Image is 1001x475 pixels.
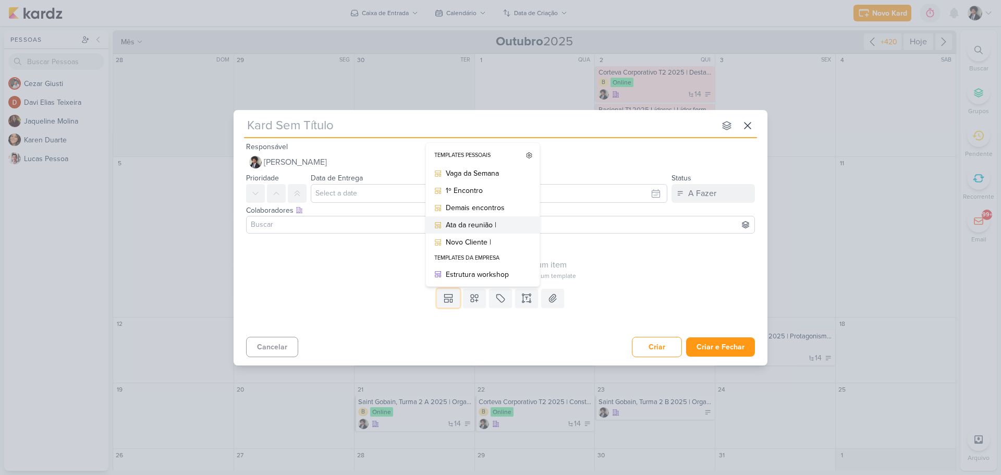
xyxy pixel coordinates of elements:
span: [PERSON_NAME] [264,156,327,168]
button: Criar e Fechar [686,337,755,357]
div: Demais encontros [446,202,527,213]
div: Estrutura workshop [446,269,527,280]
label: Data de Entrega [311,174,363,182]
button: [PERSON_NAME] [246,153,755,172]
button: Estrutura workshop [426,266,540,283]
label: Status [672,174,691,182]
div: Vaga da Semana [446,168,527,179]
div: Adicione um item abaixo ou selecione um template [246,271,761,281]
div: 1º Encontro [446,185,527,196]
button: Novo Cliente | [426,234,540,251]
img: Pedro Luahn Simões [249,156,262,168]
button: 1º Encontro [426,182,540,199]
button: Cancelar [246,337,298,357]
button: Ata da reunião | [426,216,540,234]
button: Demais encontros [426,199,540,216]
input: Kard Sem Título [244,116,715,135]
div: Novo Cliente | [446,237,527,248]
label: Prioridade [246,174,279,182]
button: Criar [632,337,682,357]
button: Vaga da Semana [426,165,540,182]
button: A Fazer [672,184,755,203]
input: Select a date [311,184,667,203]
div: Templates da Empresa [434,254,535,262]
input: Buscar [249,218,752,231]
div: Colaboradores [246,205,755,216]
div: Ata da reunião | [446,220,527,230]
div: Esse kard não possui nenhum item [246,259,761,271]
label: Responsável [246,142,288,151]
div: Templates Pessoais [434,151,519,160]
div: A Fazer [688,187,716,200]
